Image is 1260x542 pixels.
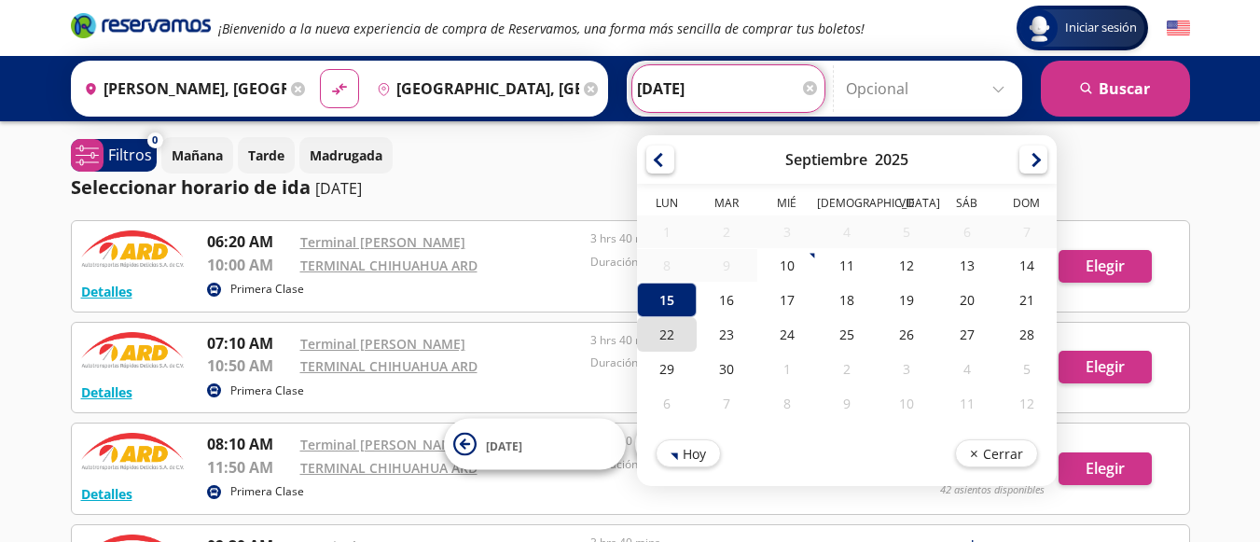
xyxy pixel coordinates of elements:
button: Tarde [238,137,295,174]
div: 17-Sep-25 [756,283,816,317]
p: 08:10 AM [207,433,291,455]
div: 26-Sep-25 [877,317,936,352]
div: 21-Sep-25 [996,283,1056,317]
button: Elegir [1059,351,1152,383]
div: 20-Sep-25 [936,283,996,317]
div: 01-Sep-25 [637,215,697,248]
div: 24-Sep-25 [756,317,816,352]
button: Detalles [81,282,132,301]
th: Martes [697,195,756,215]
div: 09-Sep-25 [697,249,756,282]
button: Buscar [1041,61,1190,117]
div: 08-Sep-25 [637,249,697,282]
th: Lunes [637,195,697,215]
p: Primera Clase [230,281,304,298]
button: Madrugada [299,137,393,174]
div: 03-Sep-25 [756,215,816,248]
p: Mañana [172,146,223,165]
button: Hoy [656,439,721,467]
th: Domingo [996,195,1056,215]
th: Miércoles [756,195,816,215]
img: RESERVAMOS [81,230,184,268]
button: [DATE]Desde:$443MXN [635,419,817,470]
em: ¡Bienvenido a la nueva experiencia de compra de Reservamos, una forma más sencilla de comprar tus... [218,20,865,37]
p: Madrugada [310,146,382,165]
p: 06:20 AM [207,230,291,253]
p: Duración [590,354,872,371]
div: 22-Sep-25 [637,317,697,352]
p: 10:00 AM [207,254,291,276]
div: 11-Oct-25 [936,386,996,421]
div: 05-Oct-25 [996,352,1056,386]
div: 01-Oct-25 [756,352,816,386]
p: Tarde [248,146,284,165]
p: [DATE] [315,177,362,200]
a: TERMINAL CHIHUAHUA ARD [300,459,478,477]
img: RESERVAMOS [81,433,184,470]
div: 11-Sep-25 [816,248,876,283]
a: Terminal [PERSON_NAME] [300,335,465,353]
div: 09-Oct-25 [816,386,876,421]
button: 0Filtros [71,139,157,172]
div: 06-Sep-25 [936,215,996,248]
th: Jueves [816,195,876,215]
div: 04-Oct-25 [936,352,996,386]
div: 02-Sep-25 [697,215,756,248]
div: 04-Sep-25 [816,215,876,248]
span: Iniciar sesión [1058,19,1144,37]
div: 28-Sep-25 [996,317,1056,352]
div: 03-Oct-25 [877,352,936,386]
p: 3 hrs 40 mins [590,332,872,349]
a: Terminal [PERSON_NAME] [300,233,465,251]
input: Elegir Fecha [637,65,820,112]
div: 07-Sep-25 [996,215,1056,248]
div: Septiembre [785,149,867,170]
a: Brand Logo [71,11,211,45]
input: Buscar Origen [76,65,286,112]
button: [DATE] [444,419,626,470]
th: Sábado [936,195,996,215]
p: 11:50 AM [207,456,291,479]
input: Buscar Destino [369,65,579,112]
a: Terminal [PERSON_NAME] [300,436,465,453]
button: English [1167,17,1190,40]
div: 15-Sep-25 [637,283,697,317]
div: 07-Oct-25 [697,386,756,421]
img: RESERVAMOS [81,332,184,369]
p: Duración [590,254,872,271]
div: 06-Oct-25 [637,386,697,421]
div: 13-Sep-25 [936,248,996,283]
div: 14-Sep-25 [996,248,1056,283]
button: Detalles [81,484,132,504]
p: Primera Clase [230,483,304,500]
div: 12-Oct-25 [996,386,1056,421]
th: Viernes [877,195,936,215]
button: Cerrar [954,439,1037,467]
p: 10:50 AM [207,354,291,377]
button: Elegir [1059,452,1152,485]
input: Opcional [846,65,1013,112]
button: Elegir [1059,250,1152,283]
div: 27-Sep-25 [936,317,996,352]
p: 3 hrs 40 mins [590,230,872,247]
div: 10-Sep-25 [756,248,816,283]
div: 12-Sep-25 [877,248,936,283]
div: 16-Sep-25 [697,283,756,317]
p: Filtros [108,144,152,166]
i: Brand Logo [71,11,211,39]
p: Primera Clase [230,382,304,399]
p: 42 asientos disponibles [940,482,1045,498]
div: 18-Sep-25 [816,283,876,317]
a: TERMINAL CHIHUAHUA ARD [300,357,478,375]
div: 23-Sep-25 [697,317,756,352]
div: 29-Sep-25 [637,352,697,386]
div: 19-Sep-25 [877,283,936,317]
div: 02-Oct-25 [816,352,876,386]
button: Mañana [161,137,233,174]
span: 0 [152,132,158,148]
div: 30-Sep-25 [697,352,756,386]
p: 07:10 AM [207,332,291,354]
div: 08-Oct-25 [756,386,816,421]
button: Detalles [81,382,132,402]
div: 25-Sep-25 [816,317,876,352]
